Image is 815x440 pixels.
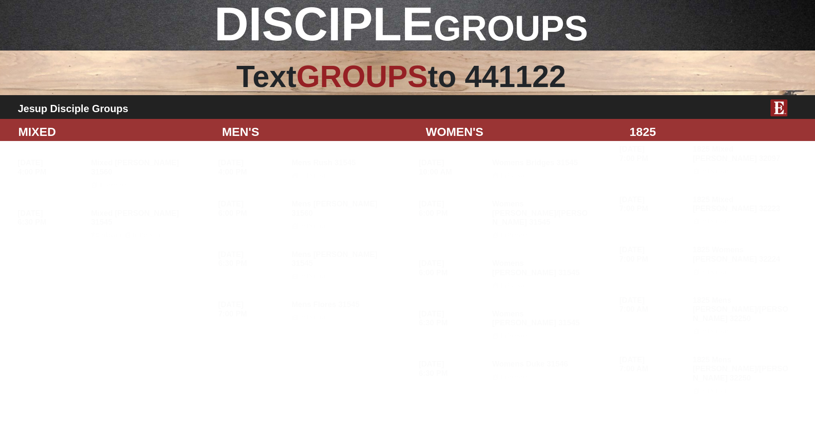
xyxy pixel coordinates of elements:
strong: In Person [701,387,728,394]
h4: [DATE] 6:30 PM [419,310,486,328]
h4: [DATE] 7:00 PM [218,300,286,319]
span: GROUPS [433,8,588,48]
strong: Childcare [96,231,123,238]
h4: Womens [PERSON_NAME] 31545 [492,310,589,339]
strong: In Person [133,231,160,238]
strong: In Person [500,332,528,339]
img: E-icon-fireweed-White-TM.png [770,99,787,116]
strong: In Person [300,273,327,279]
strong: In Person [300,314,327,321]
strong: In Person [701,268,728,275]
strong: In Person [701,328,728,335]
h4: 1825 Mens [PERSON_NAME]/[PERSON_NAME] 32250 [693,296,790,335]
h4: Mens [PERSON_NAME] 31560 [292,200,388,229]
h4: 1825 Womens [PERSON_NAME] 32224 [693,245,790,275]
strong: In Person [500,282,528,289]
strong: In Person [500,231,528,238]
h4: Womens [PERSON_NAME] 31545 [492,259,589,289]
h4: [DATE] 6:00 PM [419,259,486,277]
h4: [DATE] 6:30 PM [218,250,286,268]
h4: [DATE] 7:00 AM [619,296,687,314]
h4: [DATE] 6:30 PM [18,209,85,227]
h4: 1825 Mens [PERSON_NAME]/[PERSON_NAME] 32250 [693,355,790,395]
h4: [DATE] 6:30 PM [419,360,486,378]
div: MIXED [12,123,216,141]
strong: In Person [500,373,528,380]
span: GROUPS [296,59,427,93]
h4: [DATE] 7:00 PM [619,245,687,264]
h4: Mixed [PERSON_NAME] 31545 [91,209,188,239]
h4: Womens [PERSON_NAME]/[PERSON_NAME] 31545 [492,200,589,239]
strong: In Person [300,223,327,229]
h4: [DATE] 7:00 AM [619,355,687,374]
h4: Womens Duke 31546 [492,360,589,381]
div: MEN'S [216,123,419,141]
b: Jesup Disciple Groups [18,103,128,114]
div: WOMEN'S [419,123,623,141]
h4: Mens [PERSON_NAME] 31545 [292,250,388,280]
strong: In Person [701,218,728,225]
h4: Mens Flores 31545 [292,300,388,321]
